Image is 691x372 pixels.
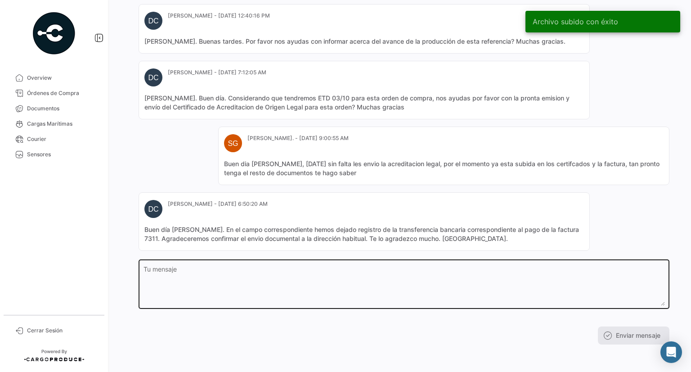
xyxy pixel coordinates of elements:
[7,70,101,86] a: Overview
[27,135,97,143] span: Courier
[224,134,242,152] div: SG
[7,132,101,147] a: Courier
[27,150,97,159] span: Sensores
[144,12,162,30] div: DC
[27,89,97,97] span: Órdenes de Compra
[7,101,101,116] a: Documentos
[144,225,584,243] mat-card-content: Buen día [PERSON_NAME]. En el campo correspondiente hemos dejado registro de la transferencia ban...
[7,86,101,101] a: Órdenes de Compra
[168,200,268,208] mat-card-subtitle: [PERSON_NAME] - [DATE] 6:50:20 AM
[247,134,349,142] mat-card-subtitle: [PERSON_NAME]. - [DATE] 9:00:55 AM
[144,94,584,112] mat-card-content: [PERSON_NAME]. Buen día. Considerando que tendremos ETD 03/10 para esta orden de compra, nos ayud...
[168,12,270,20] mat-card-subtitle: [PERSON_NAME] - [DATE] 12:40:16 PM
[7,147,101,162] a: Sensores
[660,341,682,363] div: Abrir Intercom Messenger
[27,327,97,335] span: Cerrar Sesión
[144,68,162,86] div: DC
[27,104,97,113] span: Documentos
[144,37,584,46] mat-card-content: [PERSON_NAME]. Buenas tardes. Por favor nos ayudas con informar acerca del avance de la producció...
[224,159,664,177] mat-card-content: Buen dia [PERSON_NAME], [DATE] sin falta les envio la acreditacion legal, por el momento ya esta ...
[7,116,101,132] a: Cargas Marítimas
[144,200,162,218] div: DC
[533,17,618,26] span: Archivo subido con éxito
[31,11,76,56] img: powered-by.png
[27,74,97,82] span: Overview
[27,120,97,128] span: Cargas Marítimas
[168,68,266,77] mat-card-subtitle: [PERSON_NAME] - [DATE] 7:12:05 AM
